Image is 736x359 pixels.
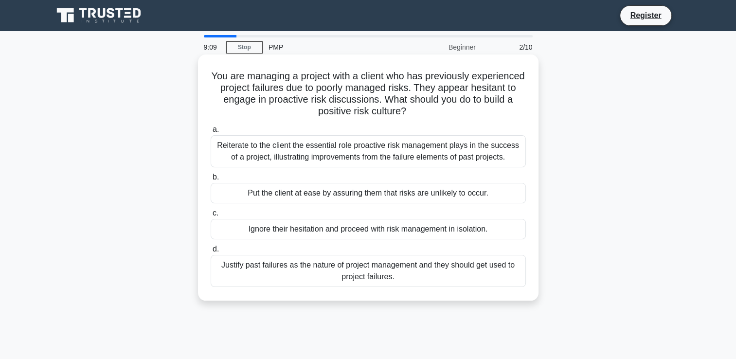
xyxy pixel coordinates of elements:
h5: You are managing a project with a client who has previously experienced project failures due to p... [210,70,527,118]
span: c. [213,209,218,217]
div: 2/10 [482,37,539,57]
div: PMP [263,37,396,57]
div: 9:09 [198,37,226,57]
a: Register [624,9,667,21]
div: Beginner [396,37,482,57]
div: Put the client at ease by assuring them that risks are unlikely to occur. [211,183,526,203]
span: b. [213,173,219,181]
div: Reiterate to the client the essential role proactive risk management plays in the success of a pr... [211,135,526,167]
span: a. [213,125,219,133]
span: d. [213,245,219,253]
div: Justify past failures as the nature of project management and they should get used to project fai... [211,255,526,287]
div: Ignore their hesitation and proceed with risk management in isolation. [211,219,526,239]
a: Stop [226,41,263,54]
